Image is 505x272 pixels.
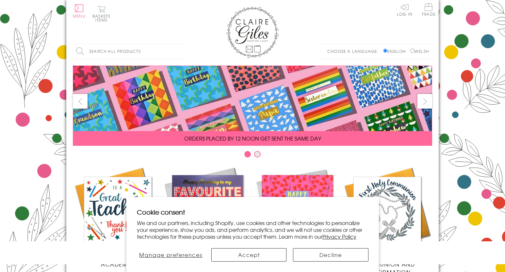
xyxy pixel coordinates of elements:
[92,5,110,22] button: Basket0 items
[163,166,253,268] a: New Releases
[254,151,261,158] button: Carousel Page 2
[73,4,86,18] button: Menu
[95,13,110,23] span: 0 items
[211,248,286,262] button: Accept
[244,151,251,158] button: Carousel Page 1 (Current Slide)
[327,48,382,54] p: Choose a language:
[293,248,368,262] button: Decline
[422,3,435,17] a: Trade
[253,166,342,268] a: Birthdays
[226,7,279,58] img: Claire Giles Greetings Cards
[397,3,413,16] a: Log In
[383,49,387,53] input: English
[410,48,429,54] label: Welsh
[184,134,321,142] span: ORDERS PLACED BY 12 NOON GET SENT THE SAME DAY
[73,13,86,19] span: Menu
[73,151,432,161] div: Carousel Pagination
[73,94,88,109] button: prev
[322,233,356,240] a: Privacy Policy
[139,251,202,259] span: Manage preferences
[137,207,368,217] h2: Cookie consent
[73,44,187,59] input: Search all products
[383,48,409,54] label: English
[137,219,368,240] p: We and our partners, including Shopify, use cookies and other technologies to personalize your ex...
[417,94,432,109] button: next
[422,3,435,16] span: Trade
[181,44,187,59] input: Search
[137,248,205,262] button: Manage preferences
[73,166,163,268] a: Academic
[410,49,415,53] input: Welsh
